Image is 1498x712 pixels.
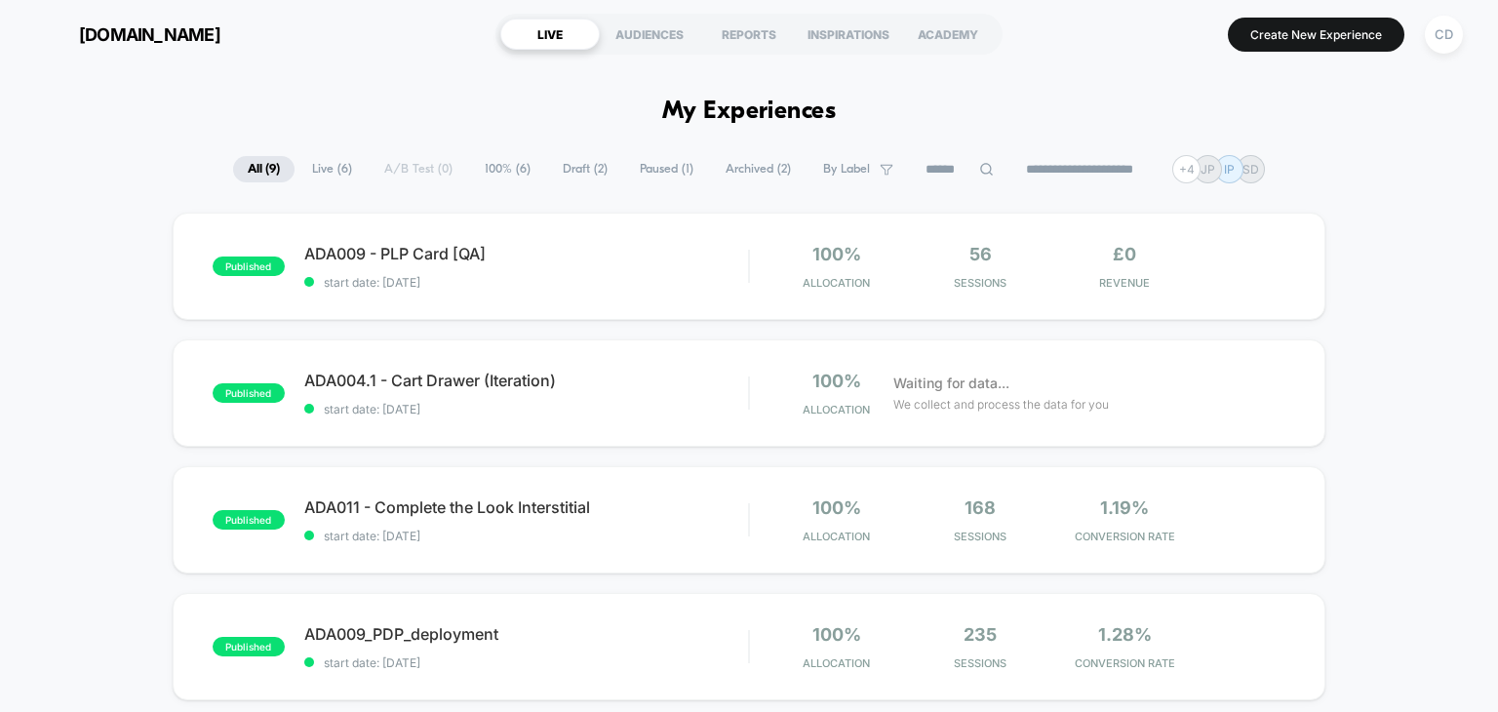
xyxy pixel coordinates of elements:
span: CONVERSION RATE [1057,530,1192,543]
span: By Label [823,162,870,177]
div: AUDIENCES [600,19,699,50]
button: CD [1419,15,1469,55]
span: published [213,637,285,656]
p: SD [1242,162,1259,177]
span: Draft ( 2 ) [548,156,622,182]
span: ADA009 - PLP Card [QA] [304,244,749,263]
span: Allocation [803,403,870,416]
span: 100% ( 6 ) [470,156,545,182]
span: 168 [965,497,996,518]
span: 100% [812,624,861,645]
span: 1.19% [1100,497,1149,518]
button: Create New Experience [1228,18,1404,52]
span: [DOMAIN_NAME] [79,24,220,45]
span: ADA004.1 - Cart Drawer (Iteration) [304,371,749,390]
span: We collect and process the data for you [893,395,1109,414]
h1: My Experiences [662,98,837,126]
span: 1.28% [1098,624,1152,645]
span: published [213,383,285,403]
span: start date: [DATE] [304,275,749,290]
span: Allocation [803,276,870,290]
span: ADA011 - Complete the Look Interstitial [304,497,749,517]
div: INSPIRATIONS [799,19,898,50]
span: All ( 9 ) [233,156,295,182]
span: 100% [812,497,861,518]
span: Allocation [803,656,870,670]
span: Paused ( 1 ) [625,156,708,182]
span: 56 [969,244,992,264]
span: start date: [DATE] [304,402,749,416]
span: 100% [812,244,861,264]
span: ADA009_PDP_deployment [304,624,749,644]
span: Archived ( 2 ) [711,156,806,182]
span: 235 [964,624,997,645]
span: Sessions [913,530,1047,543]
div: + 4 [1172,155,1201,183]
span: Allocation [803,530,870,543]
div: LIVE [500,19,600,50]
span: Live ( 6 ) [297,156,367,182]
span: 100% [812,371,861,391]
span: Sessions [913,276,1047,290]
span: start date: [DATE] [304,529,749,543]
div: ACADEMY [898,19,998,50]
div: CD [1425,16,1463,54]
span: published [213,257,285,276]
span: Waiting for data... [893,373,1009,394]
span: Sessions [913,656,1047,670]
p: IP [1224,162,1235,177]
span: published [213,510,285,530]
p: JP [1201,162,1215,177]
span: start date: [DATE] [304,655,749,670]
span: REVENUE [1057,276,1192,290]
span: CONVERSION RATE [1057,656,1192,670]
div: REPORTS [699,19,799,50]
button: [DOMAIN_NAME] [29,19,226,50]
span: £0 [1113,244,1136,264]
